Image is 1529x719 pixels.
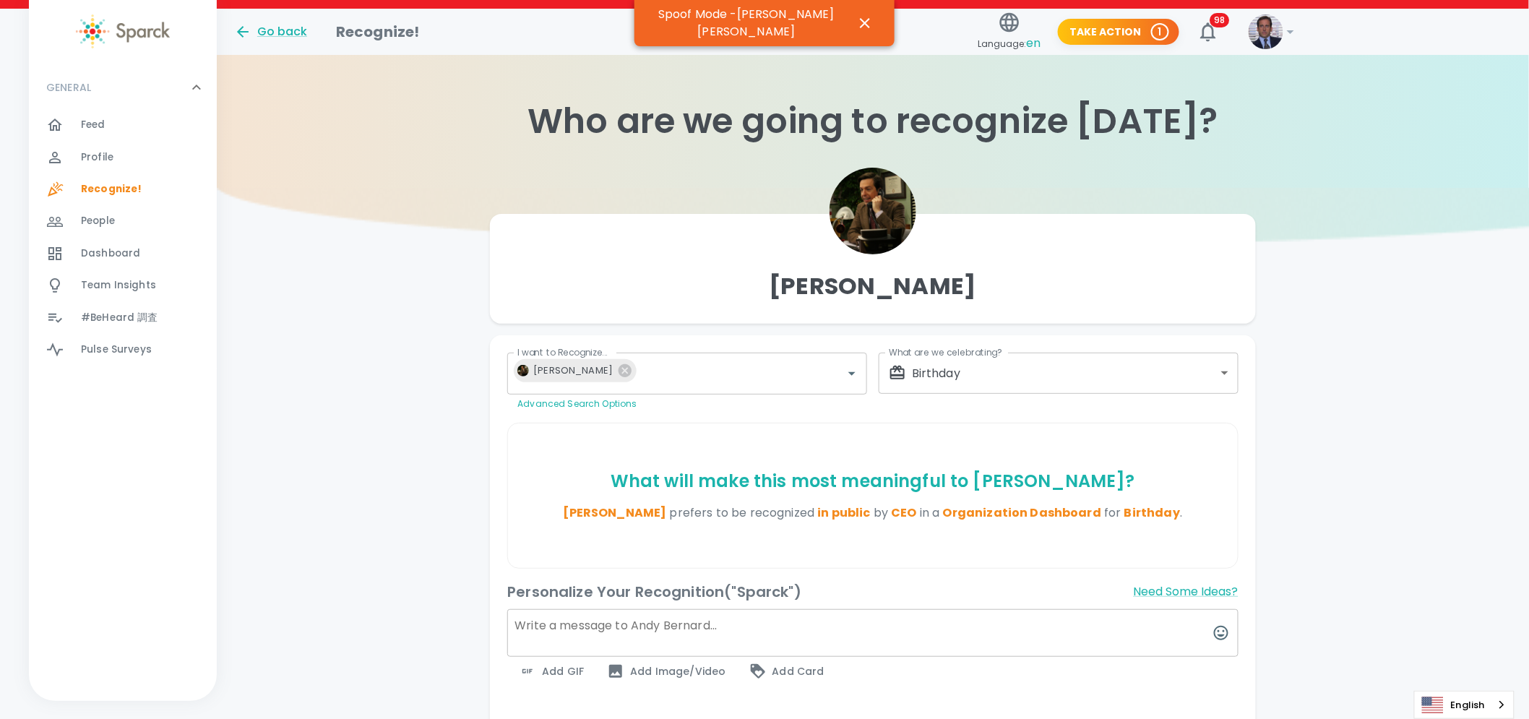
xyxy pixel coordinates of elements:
[871,504,917,521] span: by
[29,14,217,48] a: Sparck logo
[29,173,217,205] a: Recognize!
[670,504,1180,521] span: prefers to be recognized for
[81,118,105,132] span: Feed
[1191,14,1226,49] button: 98
[1414,691,1515,719] aside: Language selected: English
[76,14,170,48] img: Sparck logo
[514,504,1231,522] p: .
[889,364,1215,382] div: Birthday
[842,363,862,384] button: Open
[892,504,917,521] span: CEO
[81,150,113,165] span: Profile
[507,580,801,603] h6: Personalize Your Recognition ("Sparck")
[514,470,1231,493] p: What will make this most meaningful to [PERSON_NAME] ?
[564,504,667,521] span: [PERSON_NAME]
[830,168,916,254] img: Picture of Andy Bernard
[1058,19,1179,46] button: Take Action 1
[514,359,637,382] div: Picture of Andy Bernard[PERSON_NAME]
[29,334,217,366] a: Pulse Surveys
[770,272,977,301] h4: [PERSON_NAME]
[607,663,725,680] span: Add Image/Video
[1158,25,1162,39] p: 1
[29,205,217,237] a: People
[1249,14,1283,49] img: Picture of Michael
[29,66,217,109] div: GENERAL
[972,7,1046,58] button: Language:en
[1415,692,1514,718] a: English
[29,109,217,141] a: Feed
[29,238,217,270] a: Dashboard
[29,109,217,371] div: GENERAL
[978,34,1041,53] span: Language:
[46,80,91,95] p: GENERAL
[517,346,608,358] label: I want to Recognize...
[81,246,140,261] span: Dashboard
[917,504,1101,521] span: in a
[81,311,158,325] span: #BeHeard 調査
[234,23,307,40] button: Go back
[81,182,142,197] span: Recognize!
[517,365,529,376] img: Picture of Andy Bernard
[29,302,217,334] a: #BeHeard 調査
[81,278,156,293] span: Team Insights
[525,362,621,379] span: [PERSON_NAME]
[519,663,584,680] span: Add GIF
[749,663,824,680] span: Add Card
[889,346,1002,358] label: What are we celebrating?
[81,343,152,357] span: Pulse Surveys
[517,397,637,410] a: Advanced Search Options
[29,142,217,173] a: Profile
[818,504,871,521] span: in public
[81,214,115,228] span: People
[217,101,1529,142] h1: Who are we going to recognize [DATE]?
[1210,13,1230,27] span: 98
[336,20,420,43] h1: Recognize!
[1124,504,1180,521] span: Birthday
[1414,691,1515,719] div: Language
[943,504,1101,521] span: Organization Dashboard
[1134,580,1239,603] button: Need Some Ideas?
[1026,35,1041,51] span: en
[29,270,217,301] a: Team Insights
